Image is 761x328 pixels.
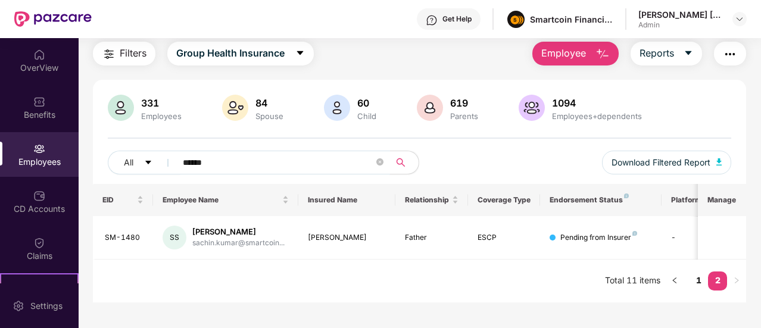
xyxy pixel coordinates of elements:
[167,42,314,65] button: Group Health Insurancecaret-down
[176,46,285,61] span: Group Health Insurance
[708,271,727,289] a: 2
[253,97,286,109] div: 84
[192,226,285,238] div: [PERSON_NAME]
[93,42,155,65] button: Filters
[295,48,305,59] span: caret-down
[640,46,674,61] span: Reports
[153,184,298,216] th: Employee Name
[532,42,619,65] button: Employee
[105,232,144,243] div: SM-1480
[389,158,413,167] span: search
[120,46,146,61] span: Filters
[448,97,481,109] div: 619
[102,47,116,61] img: svg+xml;base64,PHN2ZyB4bWxucz0iaHR0cDovL3d3dy53My5vcmcvMjAwMC9zdmciIHdpZHRoPSIyNCIgaGVpZ2h0PSIyNC...
[163,226,186,249] div: SS
[355,97,379,109] div: 60
[541,46,586,61] span: Employee
[376,157,383,168] span: close-circle
[192,238,285,249] div: sachin.kumar@smartcoin...
[684,48,693,59] span: caret-down
[33,143,45,155] img: svg+xml;base64,PHN2ZyBpZD0iRW1wbG95ZWVzIiB4bWxucz0iaHR0cDovL3d3dy53My5vcmcvMjAwMC9zdmciIHdpZHRoPS...
[735,14,744,24] img: svg+xml;base64,PHN2ZyBpZD0iRHJvcGRvd24tMzJ4MzIiIHhtbG5zPSJodHRwOi8vd3d3LnczLm9yZy8yMDAwL3N2ZyIgd2...
[448,111,481,121] div: Parents
[560,232,637,243] div: Pending from Insurer
[689,271,708,289] a: 1
[468,184,541,216] th: Coverage Type
[426,14,438,26] img: svg+xml;base64,PHN2ZyBpZD0iSGVscC0zMngzMiIgeG1sbnM9Imh0dHA6Ly93d3cudzMub3JnLzIwMDAvc3ZnIiB3aWR0aD...
[550,97,644,109] div: 1094
[638,9,722,20] div: [PERSON_NAME] [PERSON_NAME]
[33,237,45,249] img: svg+xml;base64,PHN2ZyBpZD0iQ2xhaW0iIHhtbG5zPSJodHRwOi8vd3d3LnczLm9yZy8yMDAwL3N2ZyIgd2lkdGg9IjIwIi...
[665,271,684,290] li: Previous Page
[612,156,710,169] span: Download Filtered Report
[298,184,395,216] th: Insured Name
[33,190,45,202] img: svg+xml;base64,PHN2ZyBpZD0iQ0RfQWNjb3VudHMiIGRhdGEtbmFtZT0iQ0QgQWNjb3VudHMiIHhtbG5zPSJodHRwOi8vd3...
[14,11,92,27] img: New Pazcare Logo
[602,151,732,174] button: Download Filtered Report
[139,97,184,109] div: 331
[632,231,637,236] img: svg+xml;base64,PHN2ZyB4bWxucz0iaHR0cDovL3d3dy53My5vcmcvMjAwMC9zdmciIHdpZHRoPSI4IiBoZWlnaHQ9IjgiIH...
[530,14,613,25] div: Smartcoin Financials Private Limited
[605,271,660,290] li: Total 11 items
[102,195,135,205] span: EID
[671,195,737,205] div: Platform Status
[716,158,722,165] img: svg+xml;base64,PHN2ZyB4bWxucz0iaHR0cDovL3d3dy53My5vcmcvMjAwMC9zdmciIHhtbG5zOnhsaW5rPSJodHRwOi8vd3...
[507,11,525,28] img: image%20(1).png
[708,271,727,290] li: 2
[665,271,684,290] button: left
[519,95,545,121] img: svg+xml;base64,PHN2ZyB4bWxucz0iaHR0cDovL3d3dy53My5vcmcvMjAwMC9zdmciIHhtbG5zOnhsaW5rPSJodHRwOi8vd3...
[144,158,152,168] span: caret-down
[638,20,722,30] div: Admin
[308,232,386,243] div: [PERSON_NAME]
[355,111,379,121] div: Child
[108,151,180,174] button: Allcaret-down
[442,14,472,24] div: Get Help
[689,271,708,290] li: 1
[595,47,610,61] img: svg+xml;base64,PHN2ZyB4bWxucz0iaHR0cDovL3d3dy53My5vcmcvMjAwMC9zdmciIHhtbG5zOnhsaW5rPSJodHRwOi8vd3...
[124,156,133,169] span: All
[93,184,154,216] th: EID
[324,95,350,121] img: svg+xml;base64,PHN2ZyB4bWxucz0iaHR0cDovL3d3dy53My5vcmcvMjAwMC9zdmciIHhtbG5zOnhsaW5rPSJodHRwOi8vd3...
[417,95,443,121] img: svg+xml;base64,PHN2ZyB4bWxucz0iaHR0cDovL3d3dy53My5vcmcvMjAwMC9zdmciIHhtbG5zOnhsaW5rPSJodHRwOi8vd3...
[27,300,66,312] div: Settings
[478,232,531,243] div: ESCP
[389,151,419,174] button: search
[671,277,678,284] span: left
[550,111,644,121] div: Employees+dependents
[108,95,134,121] img: svg+xml;base64,PHN2ZyB4bWxucz0iaHR0cDovL3d3dy53My5vcmcvMjAwMC9zdmciIHhtbG5zOnhsaW5rPSJodHRwOi8vd3...
[253,111,286,121] div: Spouse
[662,216,746,260] td: -
[733,277,740,284] span: right
[550,195,651,205] div: Endorsement Status
[395,184,468,216] th: Relationship
[698,184,746,216] th: Manage
[631,42,702,65] button: Reportscaret-down
[376,158,383,165] span: close-circle
[624,193,629,198] img: svg+xml;base64,PHN2ZyB4bWxucz0iaHR0cDovL3d3dy53My5vcmcvMjAwMC9zdmciIHdpZHRoPSI4IiBoZWlnaHQ9IjgiIH...
[727,271,746,290] button: right
[723,47,737,61] img: svg+xml;base64,PHN2ZyB4bWxucz0iaHR0cDovL3d3dy53My5vcmcvMjAwMC9zdmciIHdpZHRoPSIyNCIgaGVpZ2h0PSIyNC...
[33,49,45,61] img: svg+xml;base64,PHN2ZyBpZD0iSG9tZSIgeG1sbnM9Imh0dHA6Ly93d3cudzMub3JnLzIwMDAvc3ZnIiB3aWR0aD0iMjAiIG...
[727,271,746,290] li: Next Page
[139,111,184,121] div: Employees
[405,195,450,205] span: Relationship
[163,195,280,205] span: Employee Name
[222,95,248,121] img: svg+xml;base64,PHN2ZyB4bWxucz0iaHR0cDovL3d3dy53My5vcmcvMjAwMC9zdmciIHhtbG5zOnhsaW5rPSJodHRwOi8vd3...
[405,232,459,243] div: Father
[13,300,24,312] img: svg+xml;base64,PHN2ZyBpZD0iU2V0dGluZy0yMHgyMCIgeG1sbnM9Imh0dHA6Ly93d3cudzMub3JnLzIwMDAvc3ZnIiB3aW...
[33,96,45,108] img: svg+xml;base64,PHN2ZyBpZD0iQmVuZWZpdHMiIHhtbG5zPSJodHRwOi8vd3d3LnczLm9yZy8yMDAwL3N2ZyIgd2lkdGg9Ij...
